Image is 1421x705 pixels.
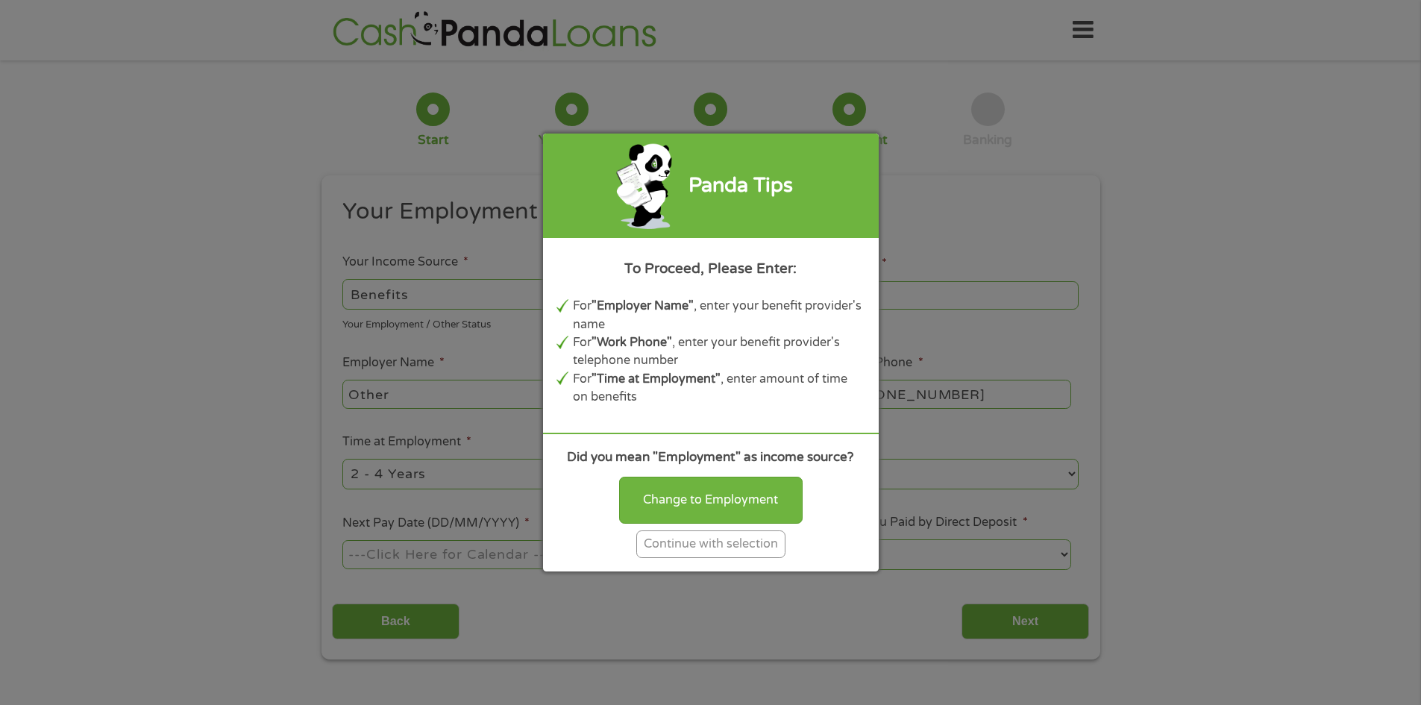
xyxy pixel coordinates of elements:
div: Continue with selection [636,530,785,558]
b: "Employer Name" [592,298,694,313]
li: For , enter your benefit provider's name [573,297,865,333]
b: "Work Phone" [592,335,672,350]
b: "Time at Employment" [592,372,721,386]
div: Did you mean "Employment" as income source? [556,448,865,467]
div: Panda Tips [688,171,793,201]
li: For , enter amount of time on benefits [573,370,865,407]
div: To Proceed, Please Enter: [556,258,865,279]
img: green-panda-phone.png [615,140,675,231]
div: Change to Employment [619,477,803,523]
li: For , enter your benefit provider's telephone number [573,333,865,370]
